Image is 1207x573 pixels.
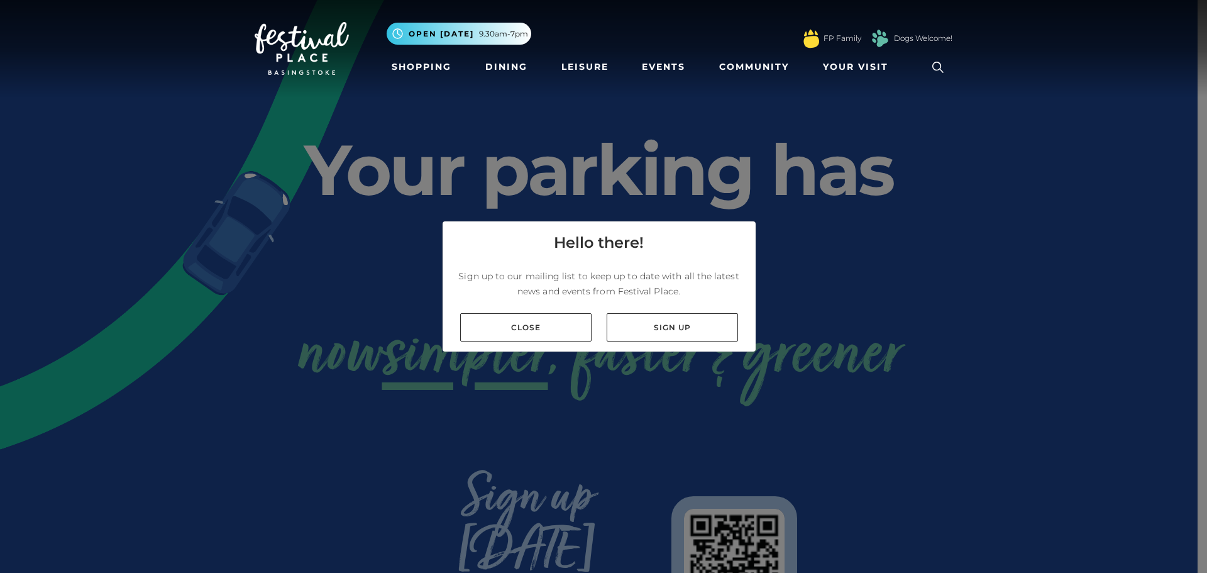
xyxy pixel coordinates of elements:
a: Close [460,313,592,342]
a: Community [714,55,794,79]
span: Your Visit [823,60,888,74]
p: Sign up to our mailing list to keep up to date with all the latest news and events from Festival ... [453,269,746,299]
h4: Hello there! [554,231,644,254]
a: FP Family [824,33,861,44]
button: Open [DATE] 9.30am-7pm [387,23,531,45]
span: 9.30am-7pm [479,28,528,40]
a: Events [637,55,690,79]
a: Dogs Welcome! [894,33,952,44]
a: Leisure [556,55,614,79]
a: Sign up [607,313,738,342]
span: Open [DATE] [409,28,474,40]
a: Your Visit [818,55,900,79]
a: Shopping [387,55,456,79]
a: Dining [480,55,532,79]
img: Festival Place Logo [255,22,349,75]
